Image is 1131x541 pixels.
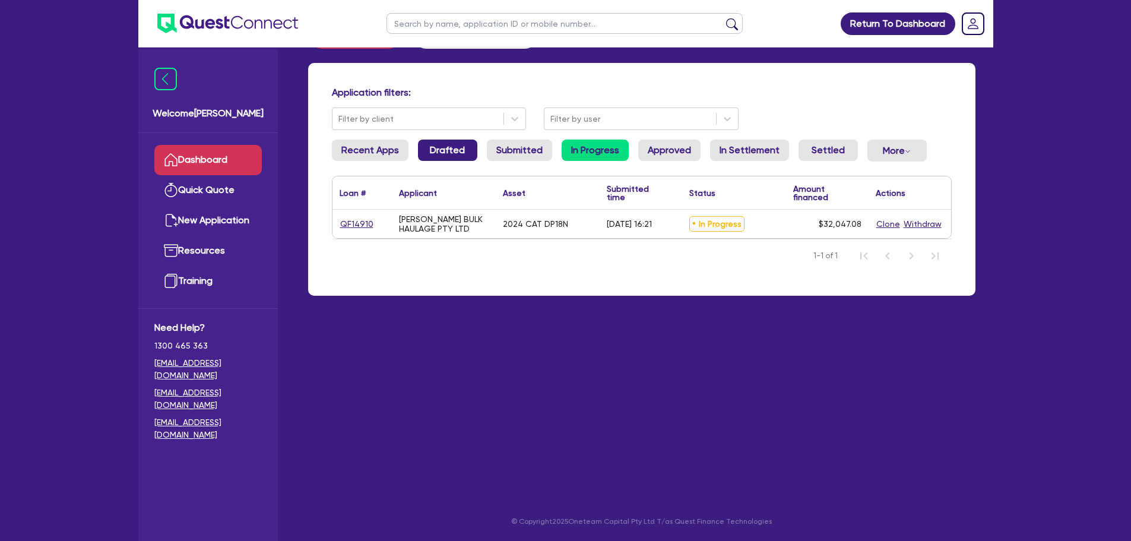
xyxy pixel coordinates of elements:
button: Next Page [899,244,923,268]
input: Search by name, application ID or mobile number... [386,13,743,34]
span: 1300 465 363 [154,340,262,352]
a: QF14910 [340,217,374,231]
a: [EMAIL_ADDRESS][DOMAIN_NAME] [154,357,262,382]
img: new-application [164,213,178,227]
a: Return To Dashboard [841,12,955,35]
span: Welcome [PERSON_NAME] [153,106,264,121]
div: Amount financed [793,185,861,201]
a: Recent Apps [332,140,408,161]
button: Dropdown toggle [867,140,927,162]
a: [EMAIL_ADDRESS][DOMAIN_NAME] [154,416,262,441]
div: [PERSON_NAME] BULK HAULAGE PTY LTD [399,214,489,233]
div: [DATE] 16:21 [607,219,652,229]
span: Need Help? [154,321,262,335]
a: Dropdown toggle [958,8,989,39]
a: Resources [154,236,262,266]
div: Applicant [399,189,437,197]
button: Clone [876,217,901,231]
p: © Copyright 2025 Oneteam Capital Pty Ltd T/as Quest Finance Technologies [300,516,984,527]
img: quick-quote [164,183,178,197]
a: Submitted [487,140,552,161]
a: [EMAIL_ADDRESS][DOMAIN_NAME] [154,387,262,412]
img: resources [164,243,178,258]
div: Submitted time [607,185,664,201]
button: First Page [852,244,876,268]
span: 1-1 of 1 [813,250,838,262]
button: Previous Page [876,244,899,268]
a: Quick Quote [154,175,262,205]
a: Training [154,266,262,296]
img: training [164,274,178,288]
div: Actions [876,189,905,197]
h4: Application filters: [332,87,952,98]
a: In Progress [562,140,629,161]
a: Dashboard [154,145,262,175]
div: Asset [503,189,525,197]
button: Withdraw [903,217,942,231]
button: Last Page [923,244,947,268]
img: icon-menu-close [154,68,177,90]
img: quest-connect-logo-blue [157,14,298,33]
a: Approved [638,140,701,161]
a: Settled [799,140,858,161]
a: In Settlement [710,140,789,161]
span: In Progress [689,216,745,232]
div: Loan # [340,189,366,197]
a: Drafted [418,140,477,161]
span: $32,047.08 [819,219,861,229]
a: New Application [154,205,262,236]
div: 2024 CAT DP18N [503,219,568,229]
div: Status [689,189,715,197]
